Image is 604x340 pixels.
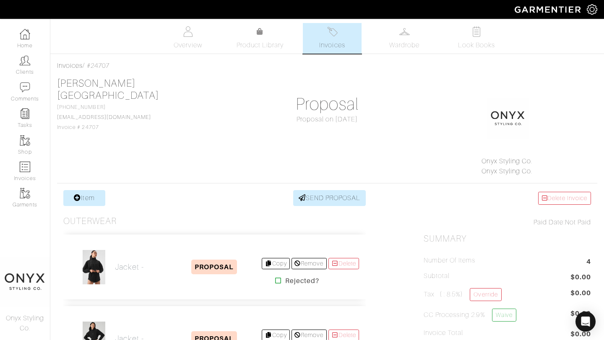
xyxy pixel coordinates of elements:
div: / #24707 [57,61,597,71]
a: Overview [159,23,217,54]
a: Delete Invoice [538,192,591,205]
a: Delete [328,258,359,269]
h3: Outerwear [63,216,117,227]
span: Product Library [237,40,284,50]
h5: Subtotal [424,272,450,280]
a: Invoices [57,62,83,70]
span: PROPOSAL [191,260,237,274]
a: Onyx Styling Co. [482,157,532,165]
span: 4 [586,257,591,268]
div: Not Paid [424,217,591,227]
img: clients-icon-6bae9207a08558b7cb47a8932f037763ab4055f8c8b6bfacd5dc20c3e0201464.png [20,55,30,66]
a: Invoices [303,23,362,54]
img: reminder-icon-8004d30b9f0a5d33ae49ab947aed9ed385cf756f9e5892f1edd6e32f2345188e.png [20,108,30,119]
img: orders-27d20c2124de7fd6de4e0e44c1d41de31381a507db9b33961299e4e07d508b8c.svg [327,26,338,37]
a: Onyx Styling Co. [482,167,532,175]
span: Paid Date: [534,219,565,226]
h5: Invoice Total [424,329,463,337]
span: $0.00 [570,288,591,298]
a: Remove [292,258,326,269]
a: Waive [492,309,516,322]
img: orders-icon-0abe47150d42831381b5fb84f609e132dff9fe21cb692f30cb5eec754e2cba89.png [20,162,30,172]
a: Copy [262,258,290,269]
span: Invoices [319,40,345,50]
img: gear-icon-white-bd11855cb880d31180b6d7d6211b90ccbf57a29d726f0c71d8c61bd08dd39cc2.png [587,4,597,15]
img: todo-9ac3debb85659649dc8f770b8b6100bb5dab4b48dedcbae339e5042a72dfd3cc.svg [471,26,482,37]
a: Item [63,190,105,206]
a: [PERSON_NAME][GEOGRAPHIC_DATA] [57,78,159,101]
img: garmentier-logo-header-white-b43fb05a5012e4ada735d5af1a66efaba907eab6374d6393d1fbf88cb4ef424d.png [510,2,587,17]
h5: Tax ( : 8.5%) [424,288,502,301]
img: basicinfo-40fd8af6dae0f16599ec9e87c0ef1c0a1fdea2edbe929e3d69a839185d80c458.svg [183,26,193,37]
a: Jacket - [115,262,144,272]
img: BqwzyAJ9Fp4ozhYBE572fnwE.png [487,98,529,139]
strong: Rejected? [285,276,319,286]
h1: Proposal [243,94,411,114]
a: Product Library [231,27,289,50]
img: vLSAjDMEPeZMtAVhMrsUF6FM [82,250,106,285]
span: $0.30 [570,309,591,325]
span: [PHONE_NUMBER] Invoice # 24707 [57,104,151,130]
span: Wardrobe [389,40,419,50]
a: Look Books [447,23,506,54]
img: dashboard-icon-dbcd8f5a0b271acd01030246c82b418ddd0df26cd7fceb0bd07c9910d44c42f6.png [20,29,30,39]
a: [EMAIL_ADDRESS][DOMAIN_NAME] [57,114,151,120]
img: garments-icon-b7da505a4dc4fd61783c78ac3ca0ef83fa9d6f193b1c9dc38574b1d14d53ca28.png [20,135,30,146]
img: garments-icon-b7da505a4dc4fd61783c78ac3ca0ef83fa9d6f193b1c9dc38574b1d14d53ca28.png [20,188,30,198]
h5: Number of Items [424,257,476,265]
div: Proposal on [DATE] [243,114,411,124]
div: Open Intercom Messenger [575,312,596,332]
img: comment-icon-a0a6a9ef722e966f86d9cbdc48e553b5cf19dbc54f86b18d962a5391bc8f6eb6.png [20,82,30,93]
span: Onyx Styling Co. [6,314,44,332]
span: Look Books [458,40,495,50]
h2: Summary [424,234,591,244]
a: SEND PROPOSAL [293,190,366,206]
span: $0.00 [570,272,591,283]
a: Override [470,288,501,301]
span: Overview [174,40,202,50]
img: wardrobe-487a4870c1b7c33e795ec22d11cfc2ed9d08956e64fb3008fe2437562e282088.svg [399,26,410,37]
a: Wardrobe [375,23,434,54]
h5: CC Processing 2.9% [424,309,516,322]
